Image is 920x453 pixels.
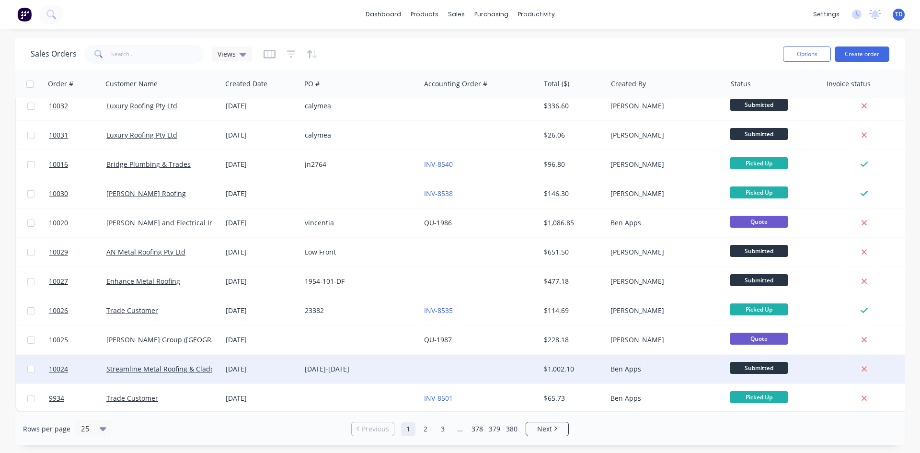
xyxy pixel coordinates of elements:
div: $477.18 [544,277,600,286]
span: 10031 [49,130,68,140]
div: [DATE] [226,306,297,315]
div: 23382 [305,306,411,315]
span: 10027 [49,277,68,286]
a: Page 1 is your current page [401,422,415,436]
div: [DATE] [226,277,297,286]
ul: Pagination [347,422,573,436]
div: [DATE] [226,101,297,111]
div: [DATE] [226,364,297,374]
div: [PERSON_NAME] [610,277,717,286]
span: Submitted [730,245,788,257]
span: Quote [730,333,788,345]
span: Submitted [730,99,788,111]
div: calymea [305,130,411,140]
span: Picked Up [730,303,788,315]
div: Ben Apps [610,394,717,403]
a: 10029 [49,238,106,267]
div: $146.30 [544,189,600,198]
div: $228.18 [544,335,600,345]
span: Picked Up [730,186,788,198]
span: Previous [362,424,389,434]
a: Jump forward [453,422,467,436]
span: 10024 [49,364,68,374]
div: Invoice status [827,79,871,89]
a: 10032 [49,92,106,120]
a: 10030 [49,179,106,208]
div: [DATE] [226,160,297,169]
a: Luxury Roofing Pty Ltd [106,101,177,110]
a: Luxury Roofing Pty Ltd [106,130,177,139]
div: sales [443,7,470,22]
span: 10030 [49,189,68,198]
div: [DATE] [226,218,297,228]
div: Customer Name [105,79,158,89]
div: [DATE]-[DATE] [305,364,411,374]
span: Next [537,424,552,434]
div: products [406,7,443,22]
div: $26.06 [544,130,600,140]
span: 10025 [49,335,68,345]
div: vincentia [305,218,411,228]
div: Ben Apps [610,218,717,228]
div: Status [731,79,751,89]
span: Submitted [730,362,788,374]
span: 10016 [49,160,68,169]
a: INV-8501 [424,394,453,403]
div: [DATE] [226,335,297,345]
span: Submitted [730,274,788,286]
a: Next page [526,424,568,434]
div: $114.69 [544,306,600,315]
a: dashboard [361,7,406,22]
span: Picked Up [730,157,788,169]
div: settings [808,7,844,22]
a: INV-8535 [424,306,453,315]
span: Quote [730,216,788,228]
div: [PERSON_NAME] [610,101,717,111]
div: [PERSON_NAME] [610,189,717,198]
div: Created By [611,79,646,89]
div: Order # [48,79,73,89]
div: productivity [513,7,560,22]
a: Page 380 [505,422,519,436]
a: INV-8540 [424,160,453,169]
a: 10027 [49,267,106,296]
div: $65.73 [544,394,600,403]
span: 9934 [49,394,64,403]
a: 10020 [49,209,106,237]
a: Page 3 [436,422,450,436]
a: Enhance Metal Roofing [106,277,180,286]
a: Previous page [352,424,394,434]
a: [PERSON_NAME] and Electrical Innovations [106,218,245,227]
a: 9934 [49,384,106,413]
a: Bridge Plumbing & Trades [106,160,191,169]
a: INV-8538 [424,189,453,198]
div: $336.60 [544,101,600,111]
div: purchasing [470,7,513,22]
img: Factory [17,7,32,22]
a: Page 2 [418,422,433,436]
a: AN Metal Roofing Pty Ltd [106,247,185,256]
a: [PERSON_NAME] Group ([GEOGRAPHIC_DATA]) Pty Ltd [106,335,277,344]
div: [DATE] [226,189,297,198]
span: 10029 [49,247,68,257]
a: 10016 [49,150,106,179]
span: TD [895,10,903,19]
a: Page 379 [487,422,502,436]
span: Picked Up [730,391,788,403]
div: $651.50 [544,247,600,257]
div: Created Date [225,79,267,89]
a: Trade Customer [106,394,158,403]
a: 10025 [49,325,106,354]
div: [PERSON_NAME] [610,130,717,140]
div: Low Front [305,247,411,257]
div: PO # [304,79,320,89]
div: [PERSON_NAME] [610,247,717,257]
div: jn2764 [305,160,411,169]
h1: Sales Orders [31,49,77,58]
div: [PERSON_NAME] [610,306,717,315]
a: QU-1987 [424,335,452,344]
div: 1954-101-DF [305,277,411,286]
a: 10031 [49,121,106,150]
div: Total ($) [544,79,569,89]
div: calymea [305,101,411,111]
